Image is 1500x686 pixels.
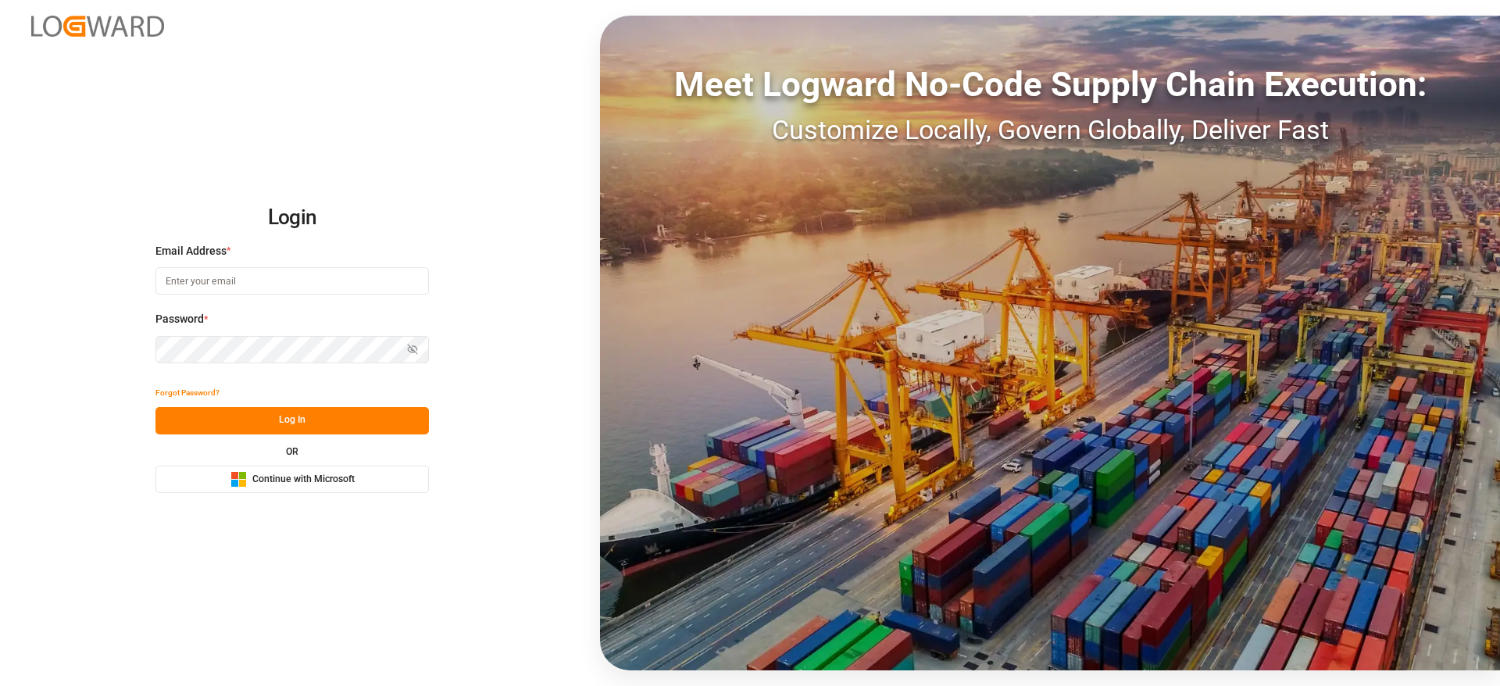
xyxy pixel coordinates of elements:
[155,267,429,295] input: Enter your email
[31,16,164,37] img: Logward_new_orange.png
[286,447,298,456] small: OR
[155,243,227,259] span: Email Address
[155,193,429,243] h2: Login
[155,466,429,493] button: Continue with Microsoft
[252,473,355,487] span: Continue with Microsoft
[600,59,1500,110] div: Meet Logward No-Code Supply Chain Execution:
[600,110,1500,150] div: Customize Locally, Govern Globally, Deliver Fast
[155,407,429,434] button: Log In
[155,380,220,407] button: Forgot Password?
[155,311,204,327] span: Password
